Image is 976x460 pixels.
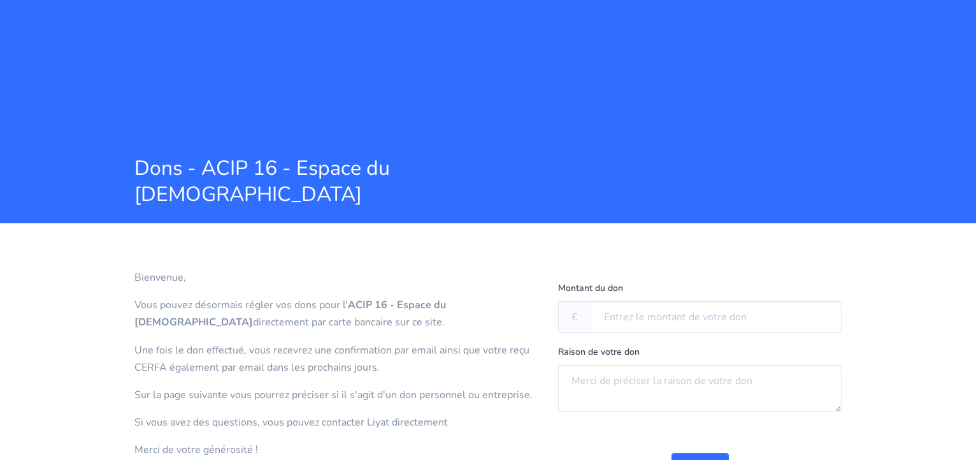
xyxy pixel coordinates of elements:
[134,387,539,404] p: Sur la page suivante vous pourrez préciser si il s'agit d'un don personnel ou entreprise.
[591,301,842,333] input: Entrez le montant de votre don
[558,301,591,333] span: €
[558,345,640,360] label: Raison de votre don
[134,155,599,208] span: Dons - ACIP 16 - Espace du [DEMOGRAPHIC_DATA]
[134,441,539,459] p: Merci de votre générosité !
[558,281,623,296] label: Montant du don
[134,269,539,286] p: Bienvenue,
[134,342,539,376] p: Une fois le don effectué, vous recevrez une confirmation par email ainsi que votre reçu CERFA éga...
[134,414,539,431] p: Si vous avez des questions, vous pouvez contacter Liyat directement
[134,297,539,331] p: Vous pouvez désormais régler vos dons pour l' directement par carte bancaire sur ce site.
